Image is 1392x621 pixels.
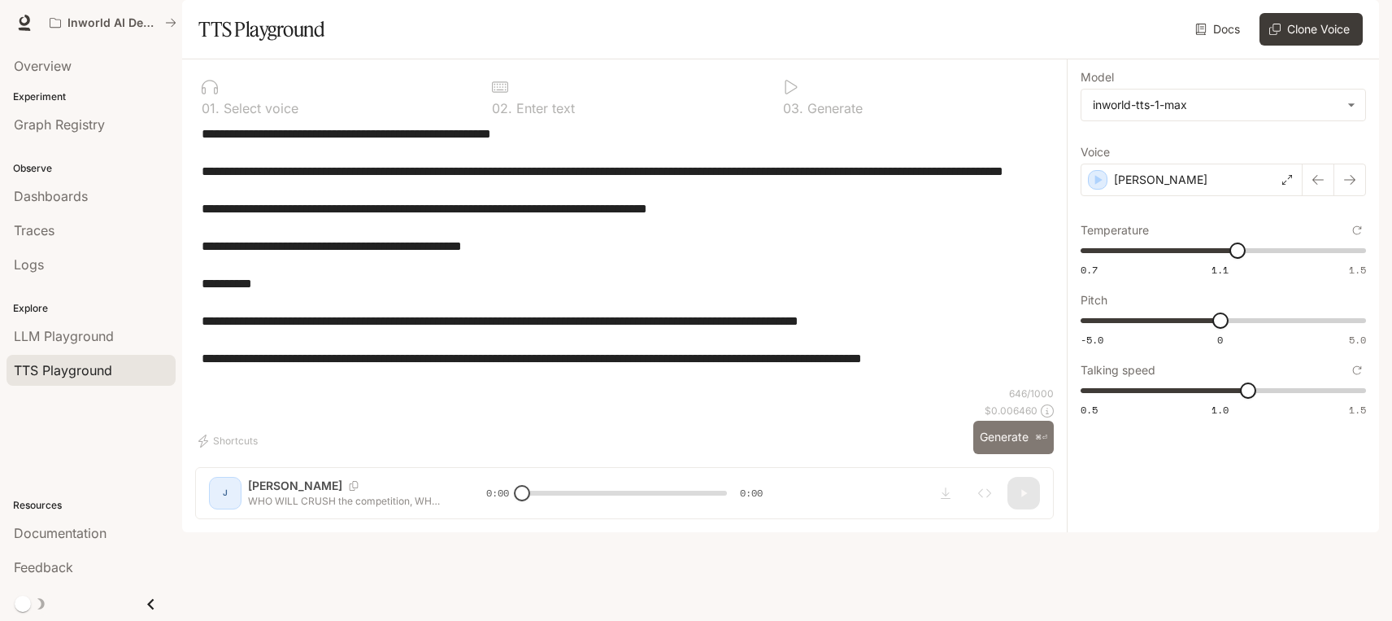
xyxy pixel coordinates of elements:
[1081,72,1114,83] p: Model
[1211,403,1229,417] span: 1.0
[783,102,803,115] p: 0 3 .
[1192,13,1246,46] a: Docs
[1035,433,1047,443] p: ⌘⏎
[1349,333,1366,347] span: 5.0
[1009,387,1054,400] p: 646 / 1000
[973,421,1054,454] button: Generate⌘⏎
[1217,333,1223,347] span: 0
[1081,147,1110,158] p: Voice
[1349,403,1366,417] span: 1.5
[1211,263,1229,277] span: 1.1
[1081,403,1098,417] span: 0.5
[803,102,863,115] p: Generate
[492,102,512,115] p: 0 2 .
[1348,221,1366,239] button: Reset to default
[1114,172,1207,188] p: [PERSON_NAME]
[1349,263,1366,277] span: 1.5
[985,404,1037,418] p: $ 0.006460
[1081,365,1155,376] p: Talking speed
[512,102,575,115] p: Enter text
[67,16,159,30] p: Inworld AI Demos
[1348,361,1366,379] button: Reset to default
[1259,13,1363,46] button: Clone Voice
[1081,333,1103,347] span: -5.0
[202,102,220,115] p: 0 1 .
[1081,90,1365,120] div: inworld-tts-1-max
[198,13,324,46] h1: TTS Playground
[220,102,298,115] p: Select voice
[1081,263,1098,277] span: 0.7
[1093,97,1339,113] div: inworld-tts-1-max
[1081,225,1149,236] p: Temperature
[195,428,264,454] button: Shortcuts
[42,7,184,39] button: All workspaces
[1081,295,1107,306] p: Pitch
